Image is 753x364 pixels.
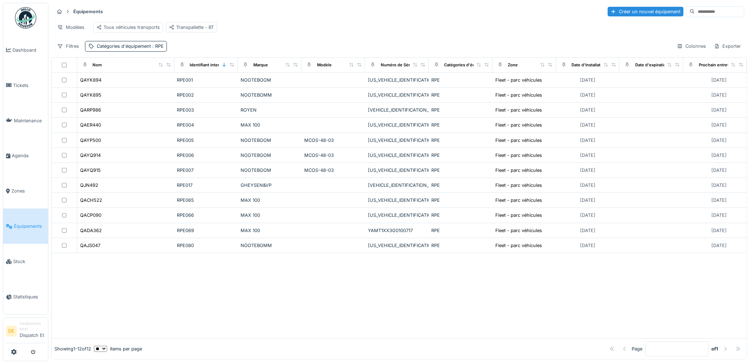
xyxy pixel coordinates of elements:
a: Équipements [3,209,48,244]
div: Catégories d'équipement [97,43,164,50]
div: RPE069 [177,227,235,234]
div: [DATE] [580,227,595,234]
div: Colonnes [674,41,710,51]
div: Modèles [54,22,88,32]
div: [DATE] [580,137,595,144]
div: Fleet - parc véhicules [496,242,542,249]
img: Badge_color-CXgf-gQk.svg [15,7,36,29]
span: Tickets [13,82,45,89]
div: Fleet - parc véhicules [496,197,542,204]
strong: of 1 [712,345,718,352]
div: Zone [508,62,518,68]
span: : RPE [151,43,164,49]
div: NOOTEBOOM [241,77,299,83]
div: RPE [432,152,490,159]
div: QAJS047 [80,242,101,249]
div: Tous véhicules transports [96,24,160,31]
a: Stock [3,244,48,279]
div: items per page [94,345,142,352]
div: QADA362 [80,227,102,234]
div: MCOS-48-03 [304,167,362,174]
div: MCOS-48-03 [304,152,362,159]
div: MAX 100 [241,122,299,128]
div: RPE007 [177,167,235,174]
span: Stock [13,258,45,265]
div: NOOTEBOMM [241,92,299,98]
div: MAX 100 [241,212,299,219]
div: MAX 100 [241,227,299,234]
div: NOOTEBOOM [241,167,299,174]
div: [DATE] [580,242,595,249]
div: QAYK894 [80,77,102,83]
div: [DATE] [712,242,727,249]
div: RPE [432,212,490,219]
div: Fleet - parc véhicules [496,107,542,113]
li: Dispatch Et [20,321,45,342]
strong: Équipements [70,8,106,15]
div: Fleet - parc véhicules [496,77,542,83]
div: [US_VEHICLE_IDENTIFICATION_NUMBER] [368,152,426,159]
div: [DATE] [580,77,595,83]
div: Identifiant interne [190,62,225,68]
a: Maintenance [3,103,48,138]
div: RPE080 [177,242,235,249]
div: RPE [432,122,490,128]
div: Date d'Installation [572,62,607,68]
div: RPE004 [177,122,235,128]
div: ROYEN [241,107,299,113]
div: [DATE] [712,212,727,219]
a: Tickets [3,68,48,103]
div: [DATE] [712,107,727,113]
div: RPE [432,197,490,204]
div: [DATE] [580,107,595,113]
div: RPE [432,167,490,174]
div: Modèle [317,62,332,68]
div: YAMT1XX3G0100717 [368,227,426,234]
span: Statistiques [13,293,45,300]
div: [DATE] [712,92,727,98]
div: Fleet - parc véhicules [496,122,542,128]
div: QAYQ915 [80,167,101,174]
div: [US_VEHICLE_IDENTIFICATION_NUMBER] [368,137,426,144]
div: [DATE] [580,197,595,204]
div: [DATE] [580,152,595,159]
a: Statistiques [3,279,48,314]
div: Showing 1 - 12 of 12 [54,345,91,352]
div: Fleet - parc véhicules [496,167,542,174]
div: Fleet - parc véhicules [496,137,542,144]
span: Zones [11,188,45,194]
a: Zones [3,174,48,209]
div: RPE [432,242,490,249]
div: Fleet - parc véhicules [496,227,542,234]
div: QAYP500 [80,137,101,144]
div: Fleet - parc véhicules [496,152,542,159]
div: Transpallette - BT [169,24,214,31]
div: Fleet - parc véhicules [496,92,542,98]
div: [DATE] [712,152,727,159]
div: Numéro de Série [381,62,414,68]
div: Marque [253,62,268,68]
div: Page [632,345,643,352]
div: [VEHICLE_IDENTIFICATION_NUMBER]- [368,107,426,113]
div: [US_VEHICLE_IDENTIFICATION_NUMBER] [368,92,426,98]
span: Dashboard [12,47,45,53]
span: Équipements [14,223,45,230]
div: [VEHICLE_IDENTIFICATION_NUMBER] [368,182,426,189]
div: RPE066 [177,212,235,219]
div: [DATE] [712,227,727,234]
div: MCOS-48-03 [304,137,362,144]
div: RPE006 [177,152,235,159]
div: QAYK895 [80,92,102,98]
div: [US_VEHICLE_IDENTIFICATION_NUMBER] [368,122,426,128]
div: [US_VEHICLE_IDENTIFICATION_NUMBER] [368,212,426,219]
a: Dashboard [3,32,48,68]
div: QACH522 [80,197,102,204]
div: RPE [432,182,490,189]
div: [DATE] [712,137,727,144]
div: QAYQ914 [80,152,101,159]
a: Agenda [3,138,48,174]
a: DE Gestionnaire localDispatch Et [6,321,45,343]
div: RPE [432,107,490,113]
div: [DATE] [580,122,595,128]
div: [US_VEHICLE_IDENTIFICATION_NUMBER] [368,197,426,204]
